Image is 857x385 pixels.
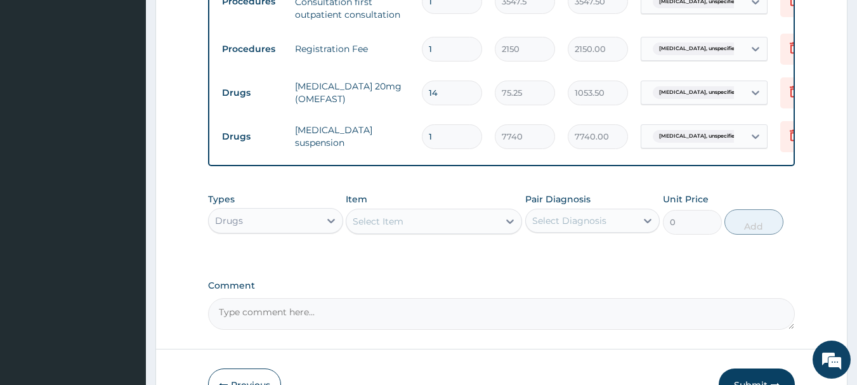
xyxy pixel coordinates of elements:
div: Chat with us now [66,71,213,88]
span: [MEDICAL_DATA], unspecified [653,42,745,55]
td: Procedures [216,37,289,61]
td: Drugs [216,81,289,105]
div: Minimize live chat window [208,6,239,37]
label: Types [208,194,235,205]
div: Drugs [215,214,243,227]
textarea: Type your message and hit 'Enter' [6,253,242,297]
label: Unit Price [663,193,709,206]
div: Select Diagnosis [532,214,606,227]
span: [MEDICAL_DATA], unspecified [653,86,745,99]
td: [MEDICAL_DATA] 20mg (OMEFAST) [289,74,415,112]
span: [MEDICAL_DATA], unspecified [653,130,745,143]
button: Add [724,209,783,235]
label: Item [346,193,367,206]
td: Drugs [216,125,289,148]
label: Pair Diagnosis [525,193,591,206]
span: We're online! [74,113,175,241]
div: Select Item [353,215,403,228]
td: [MEDICAL_DATA] suspension [289,117,415,155]
td: Registration Fee [289,36,415,62]
img: d_794563401_company_1708531726252_794563401 [23,63,51,95]
label: Comment [208,280,795,291]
